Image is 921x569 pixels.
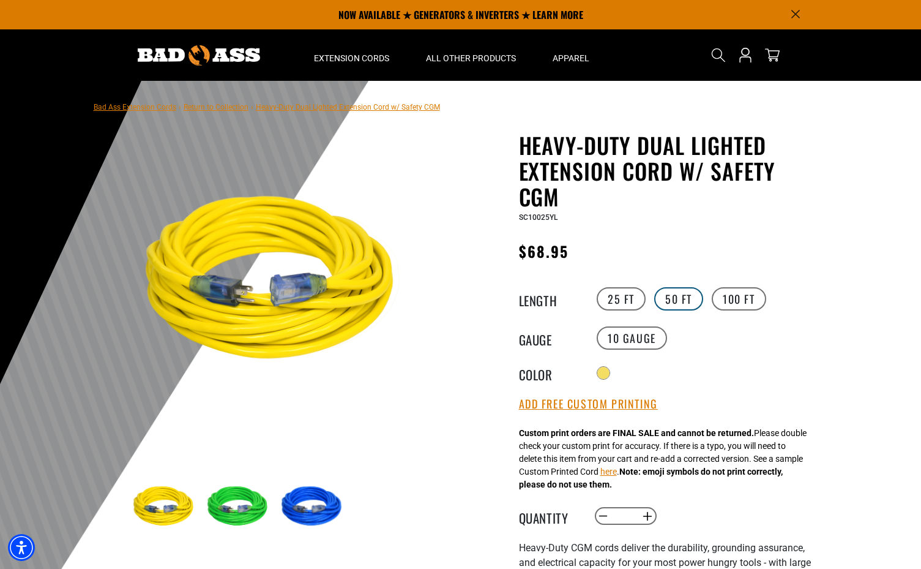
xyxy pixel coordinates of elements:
legend: Color [519,365,580,381]
a: Bad Ass Extension Cords [94,103,176,111]
legend: Gauge [519,330,580,346]
span: › [251,103,253,111]
img: green [204,472,275,543]
img: yellow [130,472,201,543]
img: Bad Ass Extension Cords [138,45,260,66]
strong: Custom print orders are FINAL SALE and cannot be returned. [519,428,754,438]
a: Open this option [736,29,755,81]
label: 50 FT [654,287,703,311]
span: Extension Cords [314,53,389,64]
a: Return to Collection [184,103,248,111]
div: Accessibility Menu [8,534,35,561]
button: Add Free Custom Printing [519,398,658,411]
summary: Extension Cords [296,29,408,81]
span: Apparel [553,53,589,64]
label: 25 FT [597,287,646,311]
div: Please double check your custom print for accuracy. If there is a typo, you will need to delete t... [519,427,807,491]
img: blue [278,472,349,543]
label: Quantity [519,508,580,524]
strong: Note: emoji symbols do not print correctly, please do not use them. [519,467,783,489]
span: All Other Products [426,53,516,64]
a: cart [763,48,782,62]
nav: breadcrumbs [94,99,440,114]
summary: All Other Products [408,29,534,81]
label: 10 Gauge [597,326,667,350]
span: SC10025YL [519,213,557,222]
legend: Length [519,291,580,307]
span: › [179,103,181,111]
span: Heavy-Duty Dual Lighted Extension Cord w/ Safety CGM [256,103,440,111]
label: 100 FT [712,287,766,311]
img: yellow [130,135,425,430]
h1: Heavy-Duty Dual Lighted Extension Cord w/ Safety CGM [519,132,819,209]
summary: Apparel [534,29,608,81]
summary: Search [709,45,728,65]
button: here [600,465,617,478]
span: $68.95 [519,240,569,262]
